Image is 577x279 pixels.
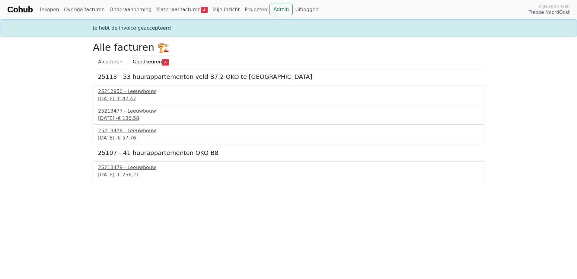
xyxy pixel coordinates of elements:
[118,96,136,101] span: € 47,47
[37,4,61,16] a: Inkopen
[98,59,123,65] span: Afcoderen
[98,107,479,115] div: 25213477 - Leeuwbouw
[62,4,107,16] a: Overige facturen
[98,107,479,122] a: 25213477 - Leeuwbouw[DATE] -€ 136,58
[242,4,270,16] a: Projecten
[269,4,293,15] a: Admin
[118,172,139,178] span: € 256,21
[201,7,208,13] span: 4
[98,149,479,156] h5: 25107 - 41 huurappartementen OKO B8
[7,2,33,17] a: Cohub
[98,115,479,122] div: [DATE] -
[118,135,136,141] span: € 57,76
[529,9,570,16] span: Trebbe NoordOost
[98,164,479,178] a: 25213479 - Leeuwbouw[DATE] -€ 256,21
[98,127,479,134] div: 25213478 - Leeuwbouw
[89,24,488,32] div: Je hebt de invoice geaccepteerd
[539,3,570,9] span: Ingelogd onder:
[210,4,242,16] a: Mijn inzicht
[128,56,174,68] a: Goedkeuren4
[118,115,139,121] span: € 136,58
[133,59,162,65] span: Goedkeuren
[98,171,479,178] div: [DATE] -
[98,95,479,102] div: [DATE] -
[154,4,210,16] a: Materiaal facturen4
[162,59,169,65] span: 4
[93,56,128,68] a: Afcoderen
[98,88,479,95] div: 25212950 - Leeuwbouw
[98,164,479,171] div: 25213479 - Leeuwbouw
[98,134,479,142] div: [DATE] -
[93,42,484,53] h2: Alle facturen 🏗️
[293,4,321,16] a: Uitloggen
[98,73,479,80] h5: 25113 - 53 huurappartementen veld B7.2 OKO te [GEOGRAPHIC_DATA]
[98,127,479,142] a: 25213478 - Leeuwbouw[DATE] -€ 57,76
[107,4,154,16] a: Onderaanneming
[98,88,479,102] a: 25212950 - Leeuwbouw[DATE] -€ 47,47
